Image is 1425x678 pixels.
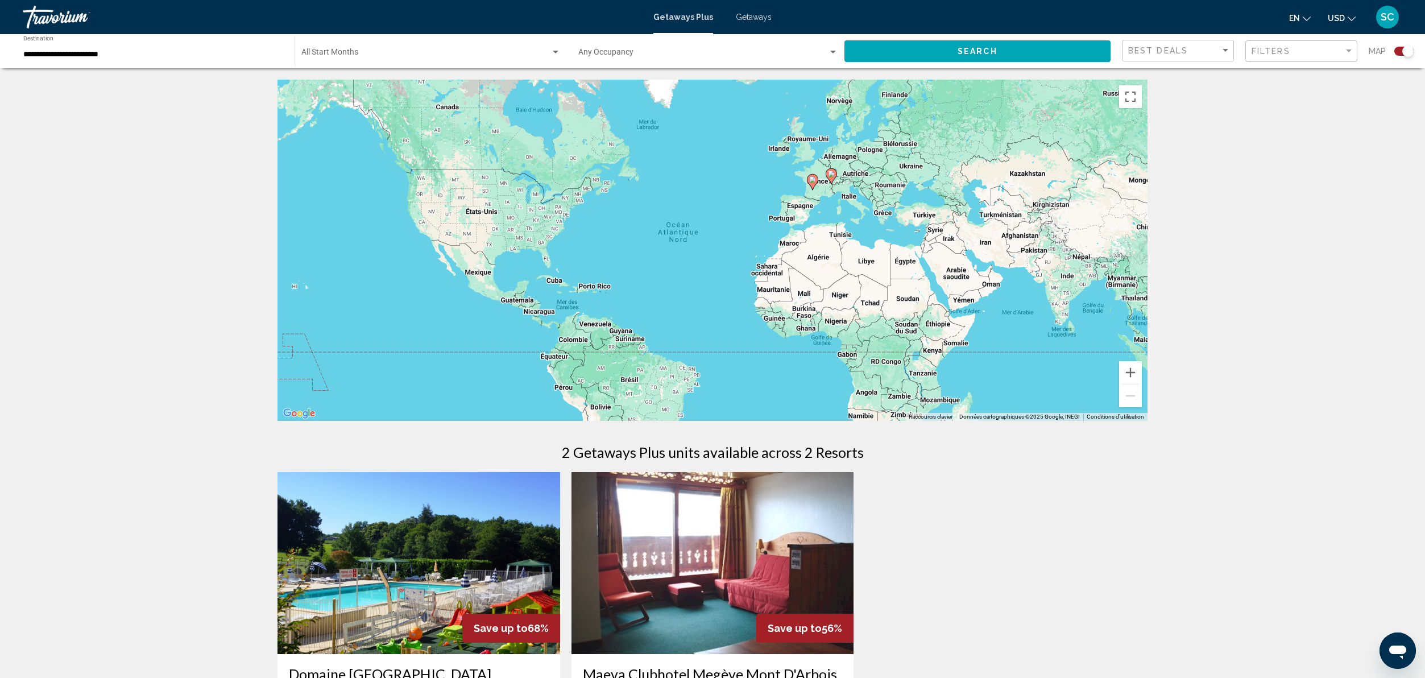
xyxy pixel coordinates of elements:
button: Passer en plein écran [1119,85,1142,108]
mat-select: Sort by [1128,46,1231,56]
span: Données cartographiques ©2025 Google, INEGI [959,414,1080,420]
button: Filter [1245,40,1357,63]
button: Change currency [1328,10,1356,26]
a: Travorium [23,6,642,28]
span: Filters [1252,47,1290,56]
a: Getaways Plus [653,13,713,22]
button: Search [844,40,1111,61]
button: Change language [1289,10,1311,26]
a: Getaways [736,13,772,22]
span: USD [1328,14,1345,23]
a: Ouvrir cette zone dans Google Maps (dans une nouvelle fenêtre) [280,406,318,421]
button: Zoom avant [1119,361,1142,384]
div: 56% [756,614,854,643]
button: Raccourcis clavier [909,413,952,421]
img: 1509I01L.jpg [571,472,854,654]
span: Best Deals [1128,46,1188,55]
span: Save up to [768,622,822,634]
h1: 2 Getaways Plus units available across 2 Resorts [562,444,864,461]
button: User Menu [1373,5,1402,29]
iframe: Bouton de lancement de la fenêtre de messagerie [1380,632,1416,669]
img: Google [280,406,318,421]
img: 4195O04X.jpg [277,472,560,654]
button: Zoom arrière [1119,385,1142,407]
span: Search [958,47,997,56]
span: en [1289,14,1300,23]
span: Map [1369,43,1386,59]
span: SC [1381,11,1394,23]
a: Conditions d'utilisation [1087,414,1144,420]
span: Save up to [474,622,528,634]
div: 68% [462,614,560,643]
